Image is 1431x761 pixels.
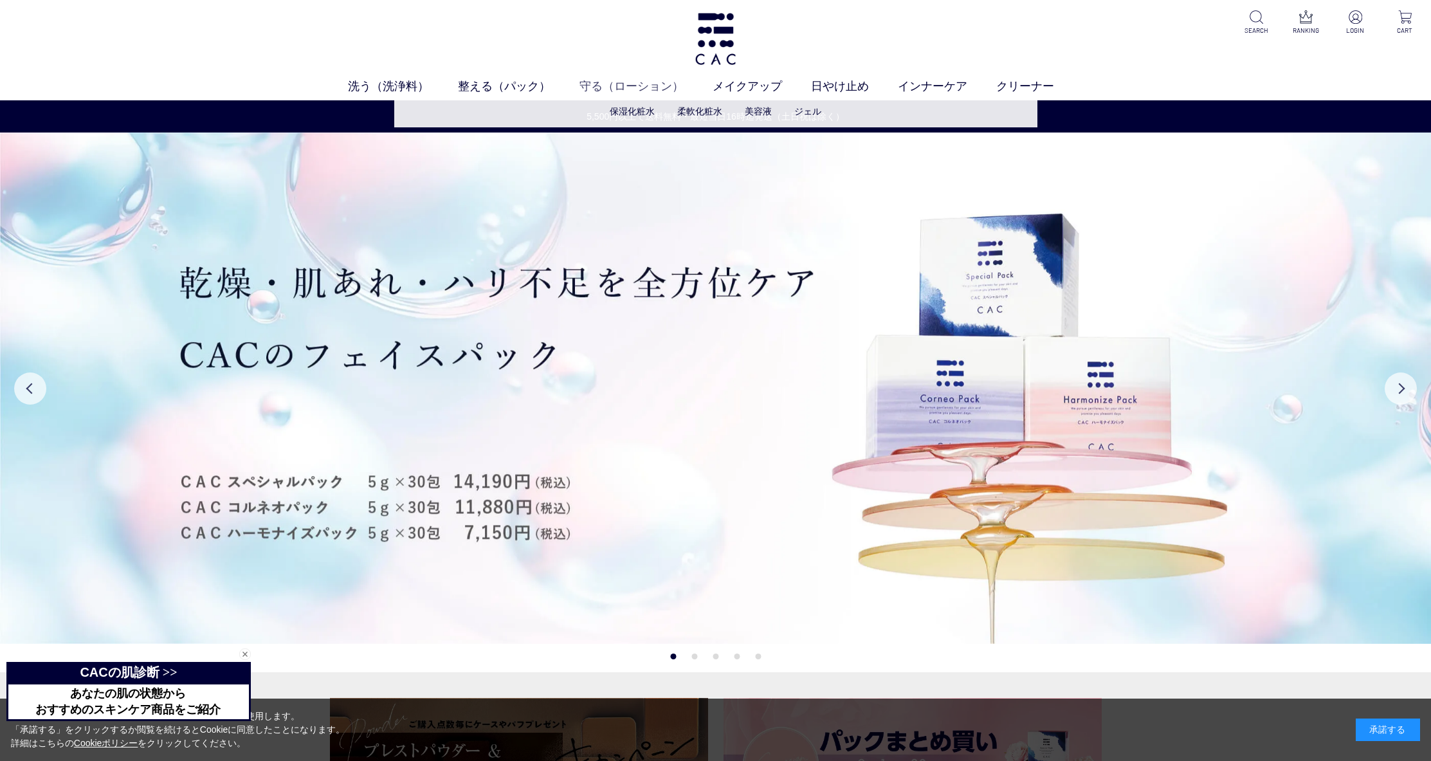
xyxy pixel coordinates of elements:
[1,110,1430,124] a: 5,500円以上で送料無料・最短当日16時迄発送（土日祝は除く）
[811,78,898,95] a: 日やけ止め
[691,654,697,659] button: 2 of 5
[1340,26,1371,35] p: LOGIN
[745,106,772,116] a: 美容液
[1241,10,1272,35] a: SEARCH
[610,106,655,116] a: 保湿化粧水
[755,654,761,659] button: 5 of 5
[794,106,821,116] a: ジェル
[14,372,46,405] button: Previous
[898,78,996,95] a: インナーケア
[734,654,740,659] button: 4 of 5
[670,654,676,659] button: 1 of 5
[996,78,1083,95] a: クリーナー
[693,13,738,65] img: logo
[1241,26,1272,35] p: SEARCH
[1290,26,1322,35] p: RANKING
[11,710,345,750] div: 当サイトでは、お客様へのサービス向上のためにCookieを使用します。 「承諾する」をクリックするか閲覧を続けるとCookieに同意したことになります。 詳細はこちらの をクリックしてください。
[1385,372,1417,405] button: Next
[1389,10,1421,35] a: CART
[1356,719,1420,741] div: 承諾する
[713,654,718,659] button: 3 of 5
[1290,10,1322,35] a: RANKING
[677,106,722,116] a: 柔軟化粧水
[348,78,458,95] a: 洗う（洗浄料）
[1389,26,1421,35] p: CART
[713,78,811,95] a: メイクアップ
[458,78,579,95] a: 整える（パック）
[1340,10,1371,35] a: LOGIN
[579,78,713,95] a: 守る（ローション）
[74,738,138,748] a: Cookieポリシー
